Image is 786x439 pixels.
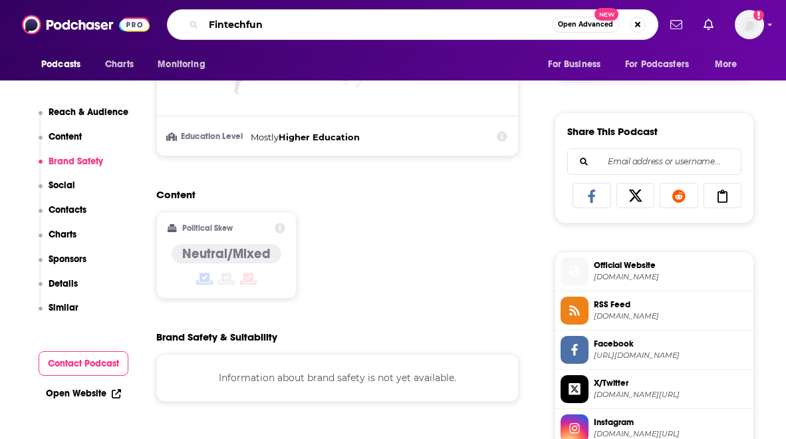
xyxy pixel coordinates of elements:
a: RSS Feed[DOMAIN_NAME] [561,297,748,325]
h2: Political Skew [182,223,233,233]
button: Sponsors [39,253,87,278]
span: Open Advanced [558,21,613,28]
span: RSS Feed [594,299,748,311]
div: Search podcasts, credits, & more... [167,9,658,40]
button: Contact Podcast [39,351,129,376]
span: X/Twitter [594,377,748,389]
button: open menu [32,52,98,77]
h2: Content [156,188,508,201]
span: Instagram [594,416,748,428]
a: Show notifications dropdown [698,13,719,36]
p: Content [49,131,82,142]
button: Contacts [39,204,87,229]
img: Podchaser - Follow, Share and Rate Podcasts [22,12,150,37]
span: Official Website [594,259,748,271]
p: Brand Safety [49,156,103,167]
button: open menu [539,52,617,77]
a: Charts [96,52,142,77]
button: Reach & Audience [39,106,129,131]
img: User Profile [735,10,764,39]
span: Mostly [251,132,279,142]
span: Charts [105,55,134,74]
button: Open AdvancedNew [552,17,619,33]
a: Open Website [46,388,121,399]
p: Social [49,180,75,191]
button: open menu [616,52,708,77]
a: Show notifications dropdown [665,13,688,36]
h3: Education Level [168,132,245,141]
p: Charts [49,229,76,240]
input: Search podcasts, credits, & more... [203,14,552,35]
span: Facebook [594,338,748,350]
button: open menu [706,52,754,77]
a: Share on X/Twitter [616,183,655,208]
span: Podcasts [41,55,80,74]
p: Contacts [49,204,86,216]
button: Similar [39,302,79,327]
div: Search followers [567,148,741,175]
button: Charts [39,229,77,253]
h3: Share This Podcast [567,125,658,138]
a: X/Twitter[DOMAIN_NAME][URL] [561,375,748,403]
p: Similar [49,302,78,313]
p: Details [49,278,78,289]
a: Official Website[DOMAIN_NAME] [561,257,748,285]
button: Details [39,278,78,303]
button: open menu [148,52,222,77]
p: Reach & Audience [49,106,128,118]
input: Email address or username... [579,149,730,174]
svg: Add a profile image [753,10,764,21]
span: For Business [548,55,600,74]
button: Brand Safety [39,156,104,180]
a: Share on Reddit [660,183,698,208]
span: anchor.fm [594,311,748,321]
span: Higher Education [279,132,360,142]
span: More [715,55,737,74]
button: Social [39,180,76,204]
span: trovata.io [594,272,748,282]
span: New [594,8,618,21]
span: Monitoring [158,55,205,74]
a: Copy Link [704,183,742,208]
span: For Podcasters [625,55,689,74]
button: Content [39,131,82,156]
a: Share on Facebook [573,183,611,208]
button: Show profile menu [735,10,764,39]
h2: Brand Safety & Suitability [156,331,277,343]
span: twitter.com/FintechCorner [594,390,748,400]
span: https://www.facebook.com/FintechCorner [594,351,748,361]
div: Information about brand safety is not yet available. [156,354,519,402]
p: Sponsors [49,253,86,265]
h4: Neutral/Mixed [182,245,271,262]
span: instagram.com/fintechcorner [594,429,748,439]
span: Logged in as HWdata [735,10,764,39]
a: Facebook[URL][DOMAIN_NAME] [561,336,748,364]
